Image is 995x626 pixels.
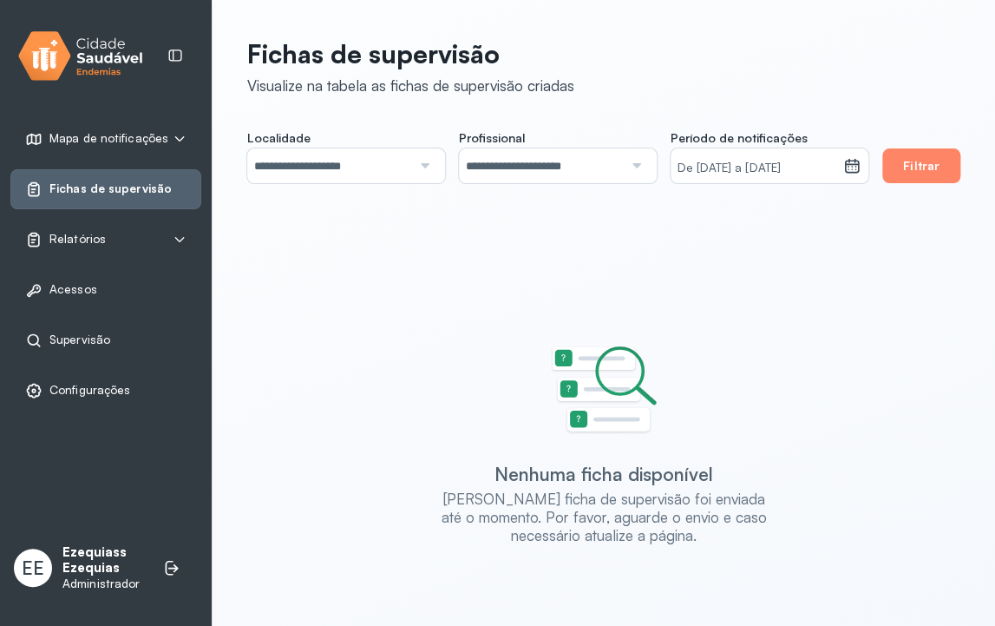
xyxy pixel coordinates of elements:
div: Visualize na tabela as fichas de supervisão criadas [247,76,574,95]
a: Configurações [25,382,187,399]
button: Filtrar [882,148,960,183]
span: Profissional [459,130,525,146]
span: Acessos [49,282,97,297]
span: Localidade [247,130,311,146]
span: Fichas de supervisão [49,181,172,196]
a: Fichas de supervisão [25,181,187,198]
a: Acessos [25,281,187,299]
span: Mapa de notificações [49,131,168,146]
img: logo.svg [18,28,143,84]
img: Imagem de estado vazio [550,346,658,435]
p: Administrador [62,577,146,591]
span: EE [22,557,44,579]
a: Supervisão [25,332,187,349]
span: Supervisão [49,333,110,347]
p: Fichas de supervisão [247,38,574,69]
span: Período de notificações [671,130,808,146]
small: De [DATE] a [DATE] [678,160,836,177]
span: Relatórios [49,232,106,247]
p: Ezequiass Ezequias [62,544,146,577]
div: Nenhuma ficha disponível [494,463,713,485]
div: [PERSON_NAME] ficha de supervisão foi enviada até o momento. Por favor, aguarde o envio e caso ne... [435,490,774,545]
span: Configurações [49,383,130,398]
